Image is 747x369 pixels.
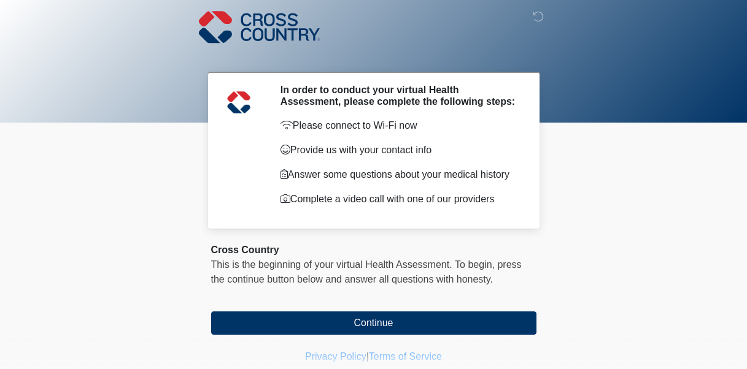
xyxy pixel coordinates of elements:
[281,143,518,158] p: Provide us with your contact info
[455,259,497,270] span: To begin,
[281,192,518,207] p: Complete a video call with one of our providers
[305,351,366,362] a: Privacy Policy
[281,167,518,182] p: Answer some questions about your medical history
[211,259,452,270] span: This is the beginning of your virtual Health Assessment.
[202,44,546,67] h1: ‎ ‎ ‎
[220,84,257,121] img: Agent Avatar
[281,84,518,107] h2: In order to conduct your virtual Health Assessment, please complete the following steps:
[199,9,320,45] img: Cross Country Logo
[369,351,442,362] a: Terms of Service
[211,243,536,257] div: Cross Country
[211,259,522,284] span: press the continue button below and answer all questions with honesty.
[366,351,369,362] a: |
[211,311,536,335] button: Continue
[281,118,518,133] p: Please connect to Wi-Fi now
